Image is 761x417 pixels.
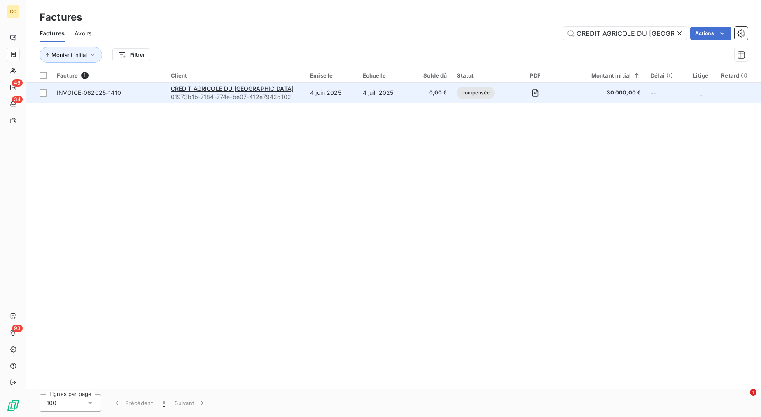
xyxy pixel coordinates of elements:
span: Avoirs [75,29,91,38]
span: INVOICE-062025-1410 [57,89,121,96]
h3: Factures [40,10,82,25]
span: 0,00 € [416,89,447,97]
div: Client [171,72,300,79]
button: Précédent [108,394,158,412]
td: -- [646,83,685,103]
div: Échue le [363,72,406,79]
div: Solde dû [416,72,447,79]
div: PDF [516,72,555,79]
div: Retard [721,72,756,79]
div: Montant initial [565,72,641,79]
div: Statut [457,72,505,79]
button: Actions [690,27,731,40]
div: Litige [690,72,711,79]
span: 34 [12,96,23,103]
span: 30 000,00 € [565,89,641,97]
span: 1 [750,389,756,396]
a: 49 [7,81,19,94]
a: 34 [7,97,19,111]
span: 1 [81,72,89,79]
span: 49 [12,79,23,87]
img: Logo LeanPay [7,399,20,412]
td: 4 juil. 2025 [358,83,411,103]
span: 1 [163,399,165,407]
div: GO [7,5,20,18]
button: 1 [158,394,170,412]
span: compensée [457,87,494,99]
td: 4 juin 2025 [305,83,357,103]
span: Montant initial [51,52,87,58]
iframe: Intercom live chat [733,389,753,409]
button: Montant initial [40,47,102,63]
div: Délai [651,72,680,79]
span: 100 [47,399,56,407]
input: Rechercher [563,27,687,40]
button: Suivant [170,394,211,412]
span: 93 [12,325,23,332]
span: 01973b1b-7184-774e-be07-412e7942d102 [171,93,300,101]
div: Émise le [310,72,352,79]
span: Facture [57,72,78,79]
span: CREDIT AGRICOLE DU [GEOGRAPHIC_DATA] [171,85,294,92]
button: Filtrer [112,48,150,61]
span: _ [700,89,702,96]
span: Factures [40,29,65,38]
